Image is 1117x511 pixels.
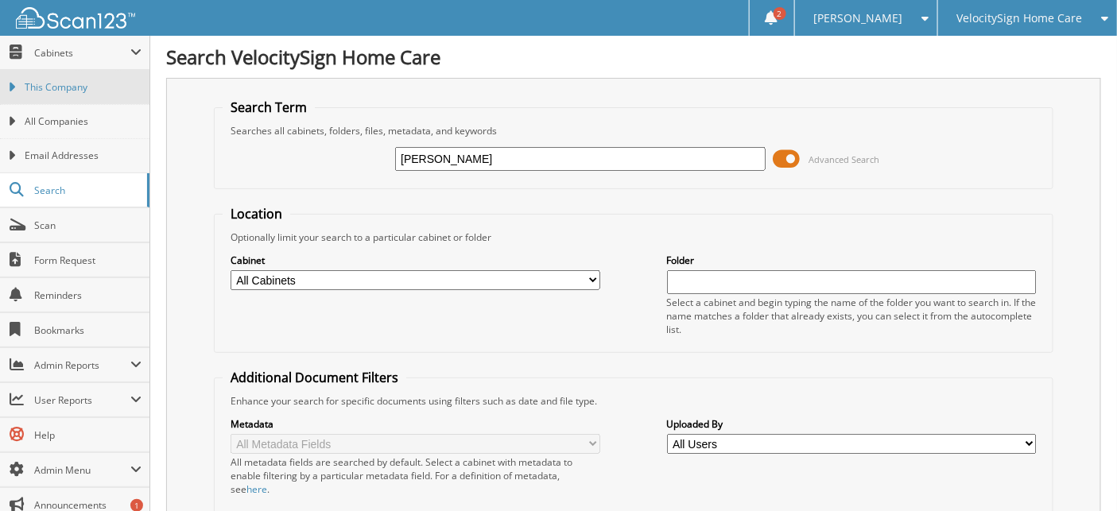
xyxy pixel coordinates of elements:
span: Search [34,184,139,197]
legend: Location [223,205,290,223]
span: VelocitySign Home Care [957,14,1083,23]
span: Help [34,428,142,442]
span: User Reports [34,393,130,407]
span: Admin Menu [34,463,130,477]
label: Folder [667,254,1037,267]
div: Select a cabinet and begin typing the name of the folder you want to search in. If the name match... [667,296,1037,336]
div: Enhance your search for specific documents using filters such as date and file type. [223,394,1045,408]
span: This Company [25,80,142,95]
span: Advanced Search [809,153,880,165]
span: [PERSON_NAME] [814,14,903,23]
label: Uploaded By [667,417,1037,431]
label: Cabinet [231,254,600,267]
iframe: Chat Widget [1037,435,1117,511]
span: Admin Reports [34,358,130,372]
span: Email Addresses [25,149,142,163]
span: 2 [774,7,786,20]
div: Searches all cabinets, folders, files, metadata, and keywords [223,124,1045,137]
a: here [246,482,267,496]
div: All metadata fields are searched by default. Select a cabinet with metadata to enable filtering b... [231,455,600,496]
span: All Companies [25,114,142,129]
span: Scan [34,219,142,232]
legend: Search Term [223,99,315,116]
span: Reminders [34,288,142,302]
img: scan123-logo-white.svg [16,7,135,29]
h1: Search VelocitySign Home Care [166,44,1101,70]
legend: Additional Document Filters [223,369,406,386]
div: Optionally limit your search to a particular cabinet or folder [223,230,1045,244]
span: Cabinets [34,46,130,60]
span: Bookmarks [34,323,142,337]
label: Metadata [231,417,600,431]
span: Form Request [34,254,142,267]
